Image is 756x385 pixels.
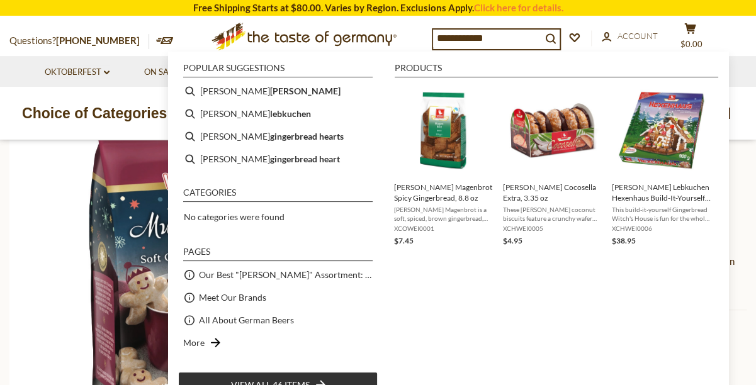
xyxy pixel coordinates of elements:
li: All About German Beers [178,309,378,332]
li: Products [395,64,718,77]
a: Account [602,30,658,43]
a: Click here for details. [474,2,563,13]
a: All About German Beers [199,313,294,327]
span: XCHWEI0005 [503,224,602,233]
a: [PHONE_NUMBER] [56,35,140,46]
b: [PERSON_NAME] [270,84,341,98]
span: [PERSON_NAME] Magenbrot is a soft, spiced, brown gingerbread, baked with a Christmas spice mix an... [394,205,493,223]
a: Weiss Magenbrot[PERSON_NAME] Magenbrot Spicy Gingerbread, 8.8 oz[PERSON_NAME] Magenbrot is a soft... [394,85,493,247]
span: XCHWEI0006 [612,224,711,233]
span: $7.45 [394,236,414,245]
span: XCOWEI0001 [394,224,493,233]
span: $4.95 [503,236,522,245]
span: $0.00 [680,39,702,49]
img: Weiss Magenbrot [398,85,489,176]
span: [PERSON_NAME] Cocosella Extra, 3.35 oz [503,182,602,203]
li: Weiss Lebkuchen Hexenhaus Build-It-Yourself Gingerbread House with Gummies, 31.75 oz [607,80,716,252]
li: Our Best "[PERSON_NAME]" Assortment: 33 Choices For The Grillabend [178,264,378,286]
li: weiss wurst [178,80,378,103]
a: [PERSON_NAME] Cocosella Extra, 3.35 ozThese [PERSON_NAME] coconut biscuits feature a crunchy wafe... [503,85,602,247]
li: More [178,332,378,354]
span: No categories were found [184,211,285,222]
p: Questions? [9,33,149,49]
b: gingerbread heart [270,152,340,166]
li: Popular suggestions [183,64,373,77]
li: Weiss Magenbrot Spicy Gingerbread, 8.8 oz [389,80,498,252]
span: These [PERSON_NAME] coconut biscuits feature a crunchy wafer and a base of smooth dark chocolate.... [503,205,602,223]
span: $38.95 [612,236,636,245]
img: Weiss Lebkuchen Hexenhaus [616,85,707,176]
li: weiss lebkuchen [178,103,378,125]
span: This build-it-yourself Gingerbread Witch's House is fun for the whole family. [PERSON_NAME] delic... [612,205,711,223]
li: weiss gingerbread heart [178,148,378,170]
b: lebkuchen [270,106,311,121]
a: On Sale [144,65,186,79]
span: [PERSON_NAME] Lebkuchen Hexenhaus Build-It-Yourself Gingerbread House with Gummies, 31.75 oz [612,182,711,203]
b: gingerbread hearts [270,129,344,143]
li: Weiss Cocosella Extra, 3.35 oz [498,80,607,252]
a: Weiss Lebkuchen Hexenhaus[PERSON_NAME] Lebkuchen Hexenhaus Build-It-Yourself Gingerbread House wi... [612,85,711,247]
button: $0.00 [671,23,709,54]
li: weiss gingerbread hearts [178,125,378,148]
a: Oktoberfest [45,65,110,79]
li: Meet Our Brands [178,286,378,309]
span: [PERSON_NAME] Magenbrot Spicy Gingerbread, 8.8 oz [394,182,493,203]
li: Categories [183,188,373,202]
a: Our Best "[PERSON_NAME]" Assortment: 33 Choices For The Grillabend [199,267,373,282]
span: Account [618,31,658,41]
a: Meet Our Brands [199,290,266,304]
li: Pages [183,247,373,261]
